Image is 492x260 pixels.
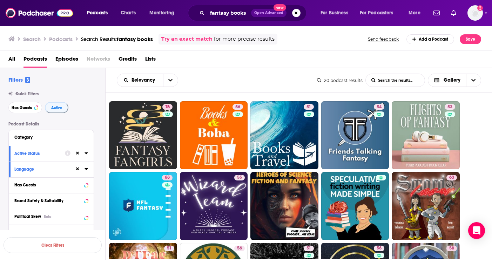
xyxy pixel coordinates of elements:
[237,174,242,181] span: 55
[14,183,82,187] div: Has Guests
[321,8,348,18] span: For Business
[25,77,30,83] span: 3
[87,53,110,68] span: Networks
[45,102,68,113] button: Active
[55,53,78,68] a: Episodes
[161,35,213,43] a: Try an exact match
[250,101,318,169] a: 51
[316,7,357,19] button: open menu
[445,104,455,110] a: 53
[44,214,52,219] div: Beta
[14,196,88,205] button: Brand Safety & Suitability
[274,4,286,11] span: New
[14,212,88,221] button: Political SkewBeta
[14,180,88,189] button: Has Guests
[167,245,171,252] span: 51
[180,172,248,240] a: 55
[234,246,245,251] a: 56
[207,7,251,19] input: Search podcasts, credits, & more...
[165,104,170,111] span: 76
[447,104,452,111] span: 53
[23,36,41,42] h3: Search
[8,122,94,126] p: Podcast Details
[116,7,140,19] a: Charts
[468,222,485,239] div: Open Intercom Messenger
[449,245,454,252] span: 58
[446,246,457,251] a: 58
[234,175,245,180] a: 55
[304,246,314,251] a: 51
[8,76,30,83] h2: Filters
[374,104,384,110] a: 54
[306,245,311,252] span: 51
[374,246,384,251] a: 56
[14,198,82,203] div: Brand Safety & Suitability
[14,214,41,219] span: Political Skew
[431,7,443,19] a: Show notifications dropdown
[366,36,401,42] button: Send feedback
[109,101,177,169] a: 76
[14,165,75,173] button: Language
[12,106,32,110] span: Has Guests
[360,8,393,18] span: For Podcasters
[232,104,243,110] a: 56
[162,175,173,180] a: 68
[49,36,73,42] h3: Podcasts
[467,5,483,21] button: Show profile menu
[428,74,481,87] h2: Choose View
[117,36,153,42] span: fantasy books
[409,8,420,18] span: More
[14,149,65,158] button: Active Status
[8,53,15,68] span: All
[14,135,83,140] div: Category
[144,7,183,19] button: open menu
[51,106,62,110] span: Active
[254,11,283,15] span: Open Advanced
[467,5,483,21] img: User Profile
[121,8,136,18] span: Charts
[306,104,311,111] span: 51
[4,237,102,253] button: Clear Filters
[235,104,240,111] span: 56
[392,172,460,240] a: 63
[195,5,313,21] div: Search podcasts, credits, & more...
[446,175,457,180] a: 63
[449,174,454,181] span: 63
[377,104,382,111] span: 54
[117,74,178,87] h2: Choose List sort
[15,91,39,96] span: Quick Filters
[81,36,153,42] a: Search Results:fantasy books
[317,78,363,83] div: 20 podcast results
[180,101,248,169] a: 56
[377,245,382,252] span: 56
[14,167,70,172] div: Language
[6,6,73,20] img: Podchaser - Follow, Share and Rate Podcasts
[237,245,242,252] span: 56
[251,9,287,17] button: Open AdvancedNew
[477,5,483,11] svg: Add a profile image
[404,7,429,19] button: open menu
[9,225,94,240] button: Show More
[81,36,153,42] div: Search Results:
[392,101,460,169] a: 53
[87,8,108,18] span: Podcasts
[163,74,178,87] button: open menu
[119,53,137,68] a: Credits
[149,8,174,18] span: Monitoring
[165,174,170,181] span: 68
[214,35,275,43] span: for more precise results
[23,53,47,68] span: Podcasts
[82,7,117,19] button: open menu
[460,34,481,44] button: Save
[406,34,454,44] a: Add a Podcast
[448,7,459,19] a: Show notifications dropdown
[164,246,174,251] a: 51
[145,53,156,68] a: Lists
[14,133,88,142] button: Category
[162,104,173,110] a: 76
[355,7,404,19] button: open menu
